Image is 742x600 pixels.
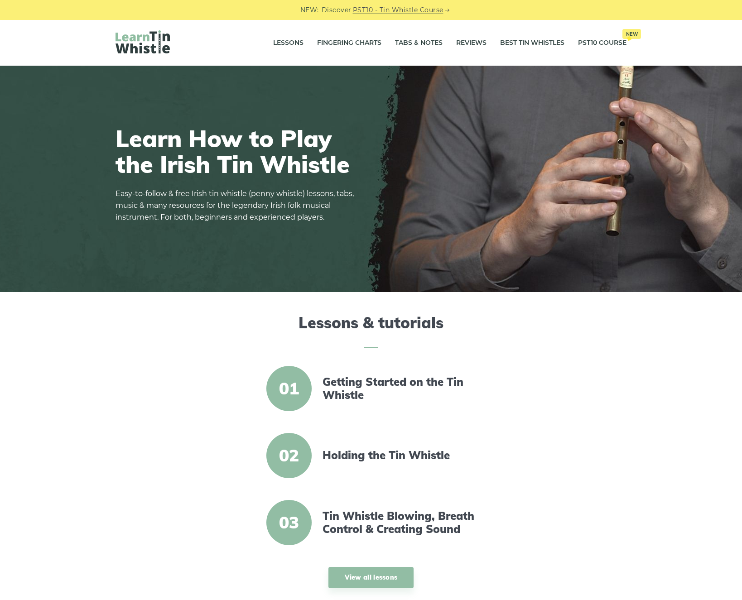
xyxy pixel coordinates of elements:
span: 01 [266,366,312,411]
a: Best Tin Whistles [500,32,564,54]
a: Lessons [273,32,304,54]
a: View all lessons [328,567,414,588]
a: Tabs & Notes [395,32,443,54]
a: PST10 CourseNew [578,32,626,54]
a: Fingering Charts [317,32,381,54]
a: Reviews [456,32,487,54]
span: New [622,29,641,39]
a: Holding the Tin Whistle [323,449,478,462]
a: Tin Whistle Blowing, Breath Control & Creating Sound [323,509,478,536]
h1: Learn How to Play the Irish Tin Whistle [116,125,360,177]
img: LearnTinWhistle.com [116,30,170,53]
h2: Lessons & tutorials [116,314,626,348]
span: 02 [266,433,312,478]
span: 03 [266,500,312,545]
p: Easy-to-follow & free Irish tin whistle (penny whistle) lessons, tabs, music & many resources for... [116,188,360,223]
a: Getting Started on the Tin Whistle [323,375,478,402]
